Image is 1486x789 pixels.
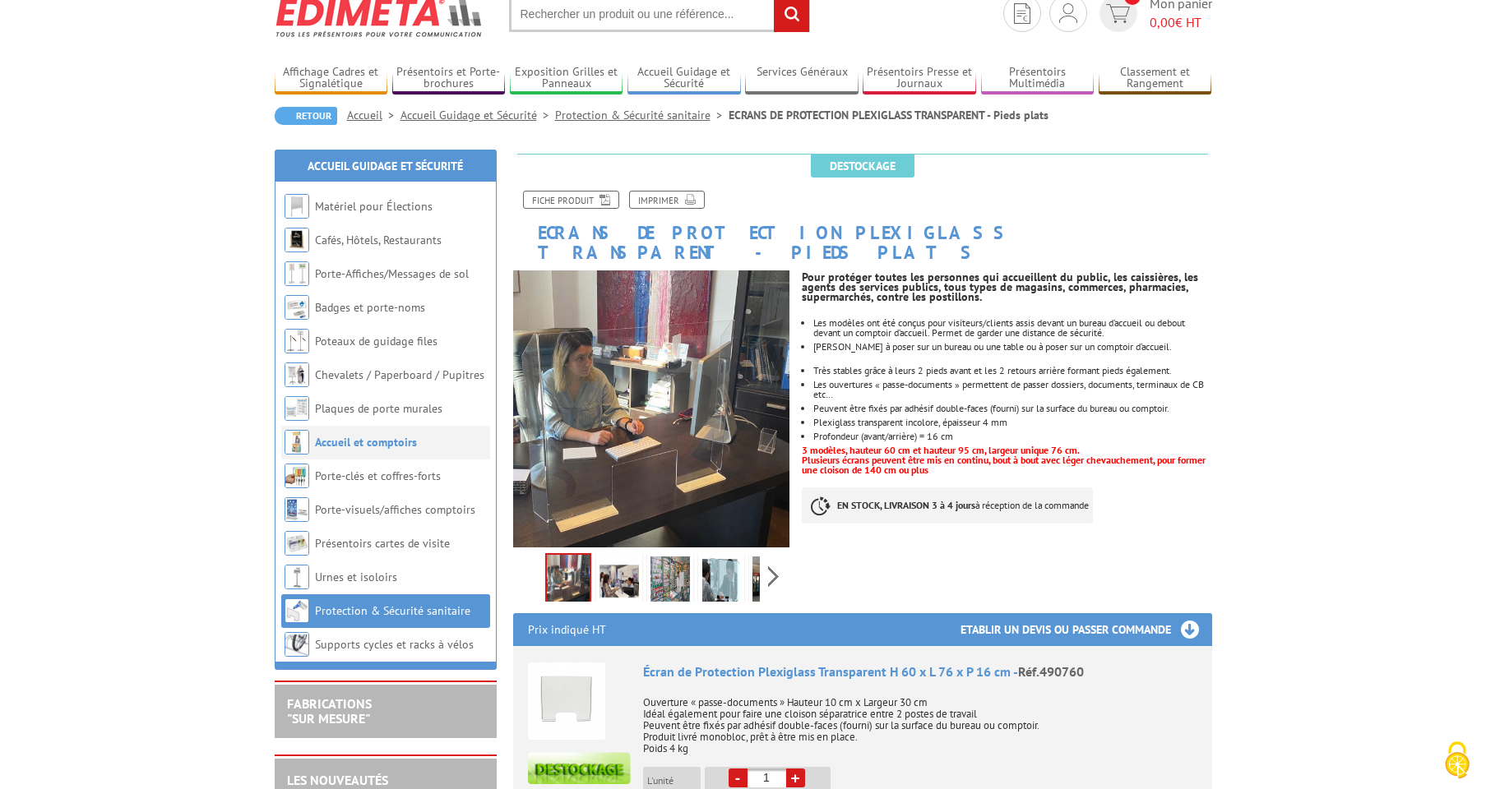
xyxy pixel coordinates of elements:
a: Urnes et isoloirs [315,570,397,584]
li: Plexiglass transparent incolore, épaisseur 4 mm [813,418,1211,427]
img: Poteaux de guidage files [285,329,309,353]
a: Retour [275,107,337,125]
h3: Etablir un devis ou passer commande [961,613,1212,646]
img: Cafés, Hôtels, Restaurants [285,228,309,252]
a: Porte-clés et coffres-forts [315,468,441,483]
a: Porte-visuels/affiches comptoirs [315,502,475,517]
font: Plusieurs écrans peuvent être mis en continu, bout à bout avec léger chevauchement, pour former u... [802,454,1206,476]
a: Imprimer [629,191,705,209]
p: Pour protéger toutes les personnes qui accueillent du public, les caissières, les agents des serv... [802,272,1211,302]
img: Accueil et comptoirs [285,430,309,454]
a: LES NOUVEAUTÉS [287,772,388,788]
p: à réception de la commande [802,487,1093,524]
img: devis rapide [1059,3,1077,23]
a: Chevalets / Paperboard / Pupitres [315,367,484,382]
span: 0,00 [1150,14,1175,30]
a: FABRICATIONS"Sur Mesure" [287,695,372,727]
a: Accueil Guidage et Sécurité [400,108,555,122]
img: Porte-clés et coffres-forts [285,464,309,488]
a: Accueil et comptoirs [315,435,417,450]
img: Écran de Protection Plexiglass Transparent H 60 x L 76 x P 16 cm [528,662,605,740]
p: Peuvent être fixés par adhésif double-faces (fourni) sur la surface du bureau ou comptoir. [813,404,1211,413]
img: Présentoirs cartes de visite [285,531,309,556]
img: Matériel pour Élections [285,194,309,219]
p: L'unité [647,775,701,787]
a: Exposition Grilles et Panneaux [510,65,623,92]
img: destockage [528,752,631,784]
a: Porte-Affiches/Messages de sol [315,266,469,281]
a: Services Généraux [745,65,859,92]
p: [PERSON_NAME] à poser sur un bureau ou une table ou à poser sur un comptoir d’accueil. [813,342,1211,362]
img: Porte-Affiches/Messages de sol [285,261,309,286]
font: 3 modèles, hauteur 60 cm et hauteur 95 cm, largeur unique 76 cm. [802,444,1080,456]
a: Protection & Sécurité sanitaire [315,603,470,618]
img: Chevalets / Paperboard / Pupitres [285,362,309,387]
img: ecrans_de_protection_plexiglass_transparent_490760_1.jpg [513,270,790,547]
a: Fiche produit [523,191,619,209]
img: Plaques de porte murales [285,396,309,421]
img: Urnes et isoloirs [285,565,309,589]
a: Classement et Rangement [1099,65,1212,92]
a: Présentoirs Multimédia [981,65,1095,92]
img: Porte-visuels/affiches comptoirs [285,497,309,522]
a: Présentoirs Presse et Journaux [863,65,976,92]
p: Ouverture « passe-documents » Hauteur 10 cm x Largeur 30 cm Idéal également pour faire une cloiso... [643,685,1197,754]
strong: EN STOCK, LIVRAISON 3 à 4 jours [837,499,975,511]
a: Cafés, Hôtels, Restaurants [315,233,442,247]
p: Les modèles ont été conçus pour visiteurs/clients assis devant un bureau d’accueil ou debout deva... [813,318,1211,338]
a: Badges et porte-noms [315,300,425,315]
p: Très stables grâce à leurs 2 pieds avant et les 2 retours arrière formant pieds également. [813,366,1211,376]
img: Badges et porte-noms [285,295,309,320]
p: Les ouvertures « passe-documents » permettent de passer dossiers, documents, terminaux de CB etc… [813,380,1211,399]
a: Plaques de porte murales [315,401,442,416]
a: Supports cycles et racks à vélos [315,637,474,652]
a: Matériel pour Élections [315,199,433,214]
img: Cookies (fenêtre modale) [1437,740,1478,781]
img: devis rapide [1106,4,1130,23]
p: Prix indiqué HT [528,613,606,646]
span: Next [766,563,781,590]
img: Protection & Sécurité sanitaire [285,598,309,623]
button: Cookies (fenêtre modale) [1428,733,1486,789]
a: Poteaux de guidage files [315,334,437,348]
img: ecran_protection_plexiglass_transparent_490760_5bis.jpg [701,556,741,607]
li: Profondeur (avant/arrière) = 16 cm [813,431,1211,441]
span: Réf.490760 [1018,663,1084,680]
a: - [729,768,748,787]
span: Destockage [811,155,914,178]
span: € HT [1150,13,1212,32]
a: Affichage Cadres et Signalétique [275,65,388,92]
img: Supports cycles et racks à vélos [285,632,309,657]
a: Accueil Guidage et Sécurité [308,159,463,173]
img: ecran_protection_plexiglass_transparent_490790_3bis.jpg [599,556,639,607]
a: + [786,768,805,787]
li: ECRANS DE PROTECTION PLEXIGLASS TRANSPARENT - Pieds plats [729,107,1049,123]
img: ecran_protection_plexiglass_transparent_490760_4.jpg [650,556,690,607]
a: Présentoirs et Porte-brochures [392,65,506,92]
a: Protection & Sécurité sanitaire [555,108,729,122]
img: ecran_protection_plexiglass_transparent_490760_6bis.jpg [752,556,792,607]
div: Écran de Protection Plexiglass Transparent H 60 x L 76 x P 16 cm - [643,662,1197,681]
a: Accueil Guidage et Sécurité [627,65,741,92]
a: Accueil [347,108,400,122]
img: devis rapide [1014,3,1030,24]
img: ecrans_de_protection_plexiglass_transparent_490760_1.jpg [547,555,590,606]
a: Présentoirs cartes de visite [315,536,450,551]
